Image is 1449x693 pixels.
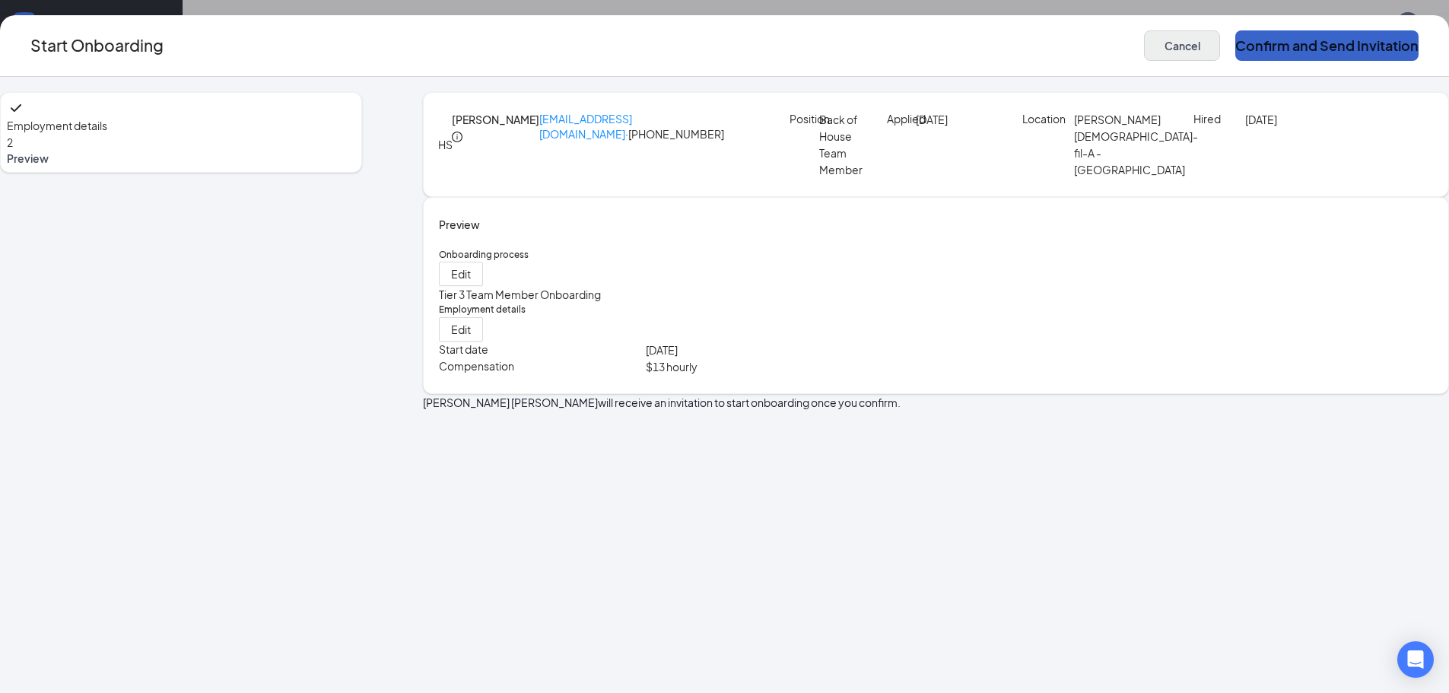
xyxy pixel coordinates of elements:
p: [DATE] [916,111,974,128]
p: · [PHONE_NUMBER] [539,111,790,163]
p: [PERSON_NAME] [DEMOGRAPHIC_DATA]-fil-A - [GEOGRAPHIC_DATA] [1074,111,1177,178]
span: Edit [451,266,471,281]
div: HS [438,136,453,153]
p: Hired [1193,111,1244,126]
p: [DATE] [1245,111,1348,128]
span: 2 [7,135,13,149]
h3: Start Onboarding [30,33,164,58]
p: [PERSON_NAME] [PERSON_NAME] will receive an invitation to start onboarding once you confirm. [423,394,1449,411]
h5: Onboarding process [439,248,1433,262]
p: Applied [887,111,916,126]
span: Edit [451,322,471,337]
span: info-circle [452,132,462,142]
h5: Employment details [439,303,1433,316]
button: Edit [439,262,483,286]
svg: Checkmark [7,99,25,117]
p: [DATE] [646,342,936,358]
h4: Preview [439,216,1433,233]
p: Back of House Team Member [819,111,877,178]
span: Employment details [7,117,355,134]
p: $ 13 hourly [646,358,936,375]
span: Preview [7,151,355,166]
p: Location [1022,111,1073,126]
button: Confirm and Send Invitation [1235,30,1419,61]
p: Compensation [439,358,646,374]
button: Edit [439,317,483,342]
button: Cancel [1144,30,1220,61]
div: Open Intercom Messenger [1397,641,1434,678]
span: Tier 3 Team Member Onboarding [439,288,601,301]
h4: [PERSON_NAME] [452,111,539,128]
p: Start date [439,342,646,357]
a: [EMAIL_ADDRESS][DOMAIN_NAME] [539,112,632,141]
p: Position [790,111,818,126]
